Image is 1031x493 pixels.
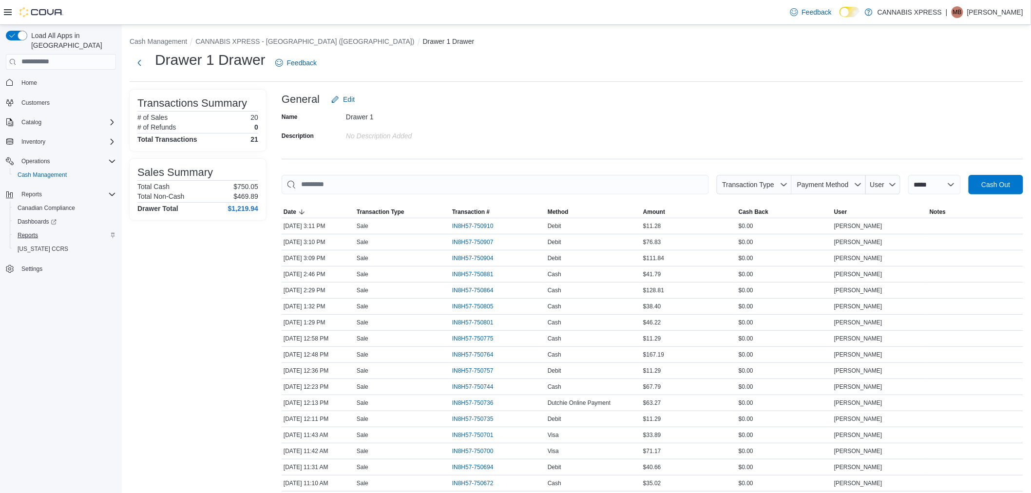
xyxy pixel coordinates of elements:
button: CANNABIS XPRESS - [GEOGRAPHIC_DATA] ([GEOGRAPHIC_DATA]) [195,38,414,45]
a: Feedback [271,53,321,73]
span: Date [284,208,296,216]
div: $0.00 [737,333,832,344]
a: Dashboards [14,216,60,228]
span: IN8H57-750701 [452,431,494,439]
span: IN8H57-750700 [452,447,494,455]
span: Cash Out [981,180,1010,190]
div: $0.00 [737,349,832,360]
span: Cash [548,479,561,487]
span: Home [18,76,116,89]
span: Debit [548,254,561,262]
button: Home [2,76,120,90]
div: $0.00 [737,445,832,457]
div: [DATE] 3:10 PM [282,236,355,248]
span: Operations [18,155,116,167]
span: $63.27 [643,399,661,407]
div: [DATE] 2:29 PM [282,284,355,296]
span: [PERSON_NAME] [834,254,882,262]
span: Load All Apps in [GEOGRAPHIC_DATA] [27,31,116,50]
a: Cash Management [14,169,71,181]
span: $167.19 [643,351,664,359]
div: $0.00 [737,381,832,393]
h6: # of Refunds [137,123,176,131]
p: Sale [357,351,368,359]
div: [DATE] 11:43 AM [282,429,355,441]
span: [PERSON_NAME] [834,222,882,230]
span: [PERSON_NAME] [834,415,882,423]
span: $67.79 [643,383,661,391]
div: Maggie Baillargeon [952,6,963,18]
div: [DATE] 1:32 PM [282,301,355,312]
span: Visa [548,447,559,455]
button: User [866,175,900,194]
button: User [832,206,928,218]
h4: Drawer Total [137,205,178,212]
span: Debit [548,415,561,423]
span: [PERSON_NAME] [834,319,882,326]
span: Cash [548,335,561,342]
span: IN8H57-750735 [452,415,494,423]
span: $128.81 [643,286,664,294]
span: $35.02 [643,479,661,487]
span: Notes [930,208,946,216]
p: Sale [357,254,368,262]
button: IN8H57-750907 [452,236,503,248]
span: IN8H57-750775 [452,335,494,342]
button: Amount [641,206,737,218]
button: Method [546,206,641,218]
span: Dashboards [18,218,57,226]
button: IN8H57-750735 [452,413,503,425]
span: $71.17 [643,447,661,455]
span: User [834,208,847,216]
span: IN8H57-750801 [452,319,494,326]
p: CANNABIS XPRESS [878,6,942,18]
p: Sale [357,270,368,278]
h1: Drawer 1 Drawer [155,50,266,70]
h6: # of Sales [137,114,168,121]
button: Edit [327,90,359,109]
span: $46.22 [643,319,661,326]
div: No Description added [346,128,477,140]
button: Next [130,53,149,73]
span: $33.89 [643,431,661,439]
span: Debit [548,463,561,471]
div: $0.00 [737,461,832,473]
span: Catalog [18,116,116,128]
span: [PERSON_NAME] [834,447,882,455]
a: Feedback [786,2,836,22]
span: [PERSON_NAME] [834,399,882,407]
div: $0.00 [737,413,832,425]
p: $469.89 [233,192,258,200]
input: Dark Mode [840,7,860,17]
button: Payment Method [792,175,866,194]
button: Cash Management [130,38,187,45]
span: Reports [18,189,116,200]
button: IN8H57-750736 [452,397,503,409]
button: IN8H57-750775 [452,333,503,344]
span: Reports [21,190,42,198]
p: Sale [357,447,368,455]
span: Cash [548,286,561,294]
button: IN8H57-750672 [452,477,503,489]
div: $0.00 [737,477,832,489]
div: $0.00 [737,301,832,312]
span: [US_STATE] CCRS [18,245,68,253]
span: Cash [548,383,561,391]
div: $0.00 [737,252,832,264]
span: Cash Management [14,169,116,181]
div: Drawer 1 [346,109,477,121]
span: [PERSON_NAME] [834,367,882,375]
span: Feedback [287,58,317,68]
button: Settings [2,262,120,276]
span: [PERSON_NAME] [834,383,882,391]
span: [PERSON_NAME] [834,431,882,439]
div: [DATE] 11:42 AM [282,445,355,457]
span: Edit [343,95,355,104]
div: $0.00 [737,317,832,328]
span: IN8H57-750864 [452,286,494,294]
span: User [870,181,885,189]
span: Washington CCRS [14,243,116,255]
span: [PERSON_NAME] [834,270,882,278]
span: IN8H57-750904 [452,254,494,262]
span: Operations [21,157,50,165]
